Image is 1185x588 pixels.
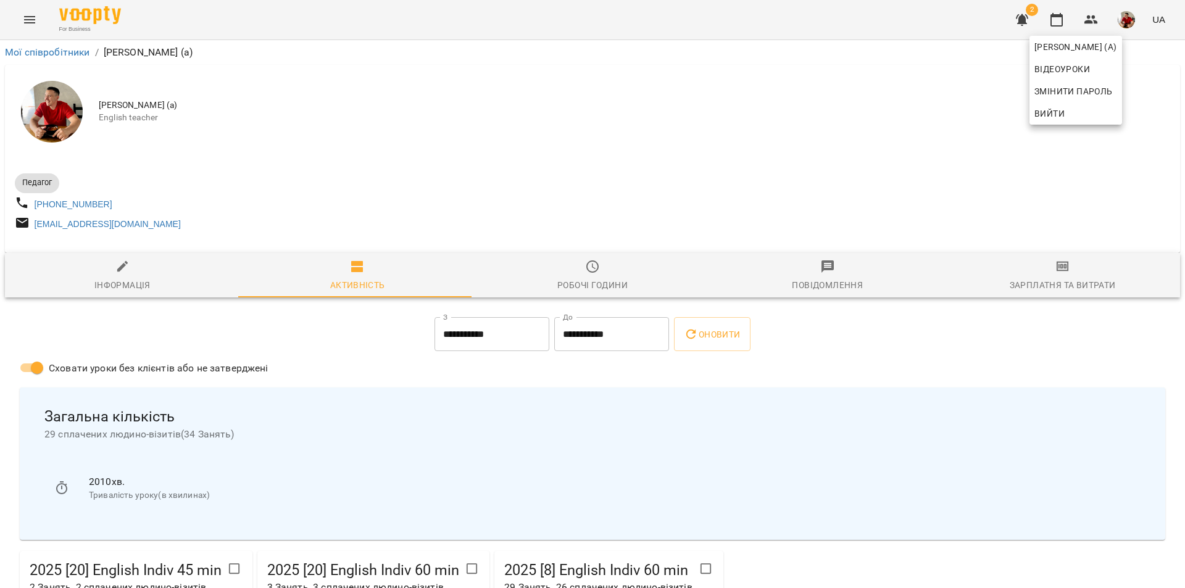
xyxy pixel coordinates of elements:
a: Відеоуроки [1029,58,1095,80]
span: Відеоуроки [1034,62,1090,77]
span: [PERSON_NAME] (а) [1034,39,1117,54]
button: Вийти [1029,102,1122,125]
a: [PERSON_NAME] (а) [1029,36,1122,58]
a: Змінити пароль [1029,80,1122,102]
span: Вийти [1034,106,1065,121]
span: Змінити пароль [1034,84,1117,99]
